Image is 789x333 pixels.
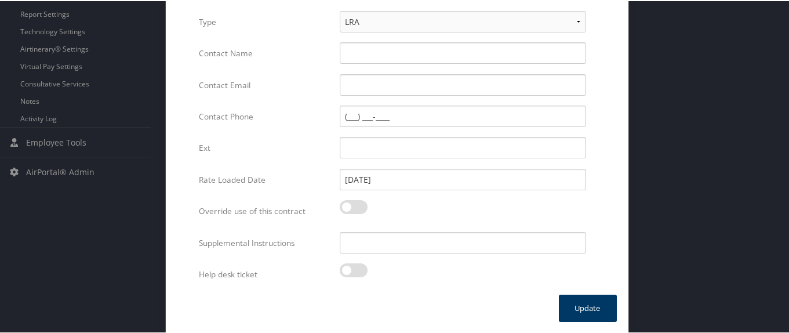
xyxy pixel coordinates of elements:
[199,199,330,221] label: Override use of this contract
[340,104,586,126] input: (___) ___-____
[199,262,330,284] label: Help desk ticket
[199,10,330,32] label: Type
[199,104,330,126] label: Contact Phone
[199,41,330,63] label: Contact Name
[199,73,330,95] label: Contact Email
[559,294,617,321] button: Update
[199,136,330,158] label: Ext
[199,231,330,253] label: Supplemental Instructions
[199,168,330,190] label: Rate Loaded Date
